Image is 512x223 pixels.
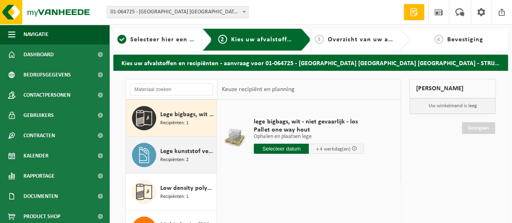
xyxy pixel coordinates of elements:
span: Pallet one way hout [254,126,364,134]
span: lege bigbags, wit - niet gevaarlijk - los [254,118,364,126]
span: Navigatie [23,24,49,45]
span: Contactpersonen [23,85,70,105]
span: Documenten [23,186,58,206]
p: Ophalen en plaatsen lege [254,134,364,140]
div: [PERSON_NAME] [409,79,496,98]
span: Gebruikers [23,105,54,125]
p: Uw winkelmand is leeg [410,98,495,114]
span: Bevestiging [447,36,483,43]
span: Kies uw afvalstoffen en recipiënten [231,36,342,43]
span: Low density polyethyleen (LDPE) folie, los, gekleurd [160,183,215,193]
span: Lege bigbags, wit - niet gevaarlijk - los [160,110,215,119]
div: Keuze recipiënt en planning [217,79,298,100]
span: Selecteer hier een vestiging [130,36,218,43]
span: Bedrijfsgegevens [23,65,71,85]
input: Selecteer datum [254,144,309,154]
span: 2 [218,35,227,44]
button: Lege bigbags, wit - niet gevaarlijk - los Recipiënten: 1 [126,100,217,137]
h2: Kies uw afvalstoffen en recipiënten - aanvraag voor 01-064725 - [GEOGRAPHIC_DATA] [GEOGRAPHIC_DAT... [113,55,508,70]
input: Materiaal zoeken [130,83,213,96]
button: Low density polyethyleen (LDPE) folie, los, gekleurd Recipiënten: 1 [126,174,217,210]
span: Overzicht van uw aanvraag [328,36,413,43]
span: Recipiënten: 1 [160,193,189,201]
span: 1 [117,35,126,44]
a: 1Selecteer hier een vestiging [117,35,196,45]
span: 3 [315,35,324,44]
span: Lege kunststof verpakkingen van gevaarlijke stoffen [160,147,215,156]
a: Doorgaan [462,122,495,134]
span: + 4 werkdag(en) [316,147,350,152]
span: Recipiënten: 2 [160,156,189,164]
span: Rapportage [23,166,55,186]
span: Contracten [23,125,55,146]
span: Kalender [23,146,49,166]
span: Recipiënten: 1 [160,119,189,127]
span: Dashboard [23,45,54,65]
span: 4 [434,35,443,44]
span: 01-064725 - BURG VINEGAR BELGIUM NV - STRIJTEM [107,6,248,18]
button: Lege kunststof verpakkingen van gevaarlijke stoffen Recipiënten: 2 [126,137,217,174]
